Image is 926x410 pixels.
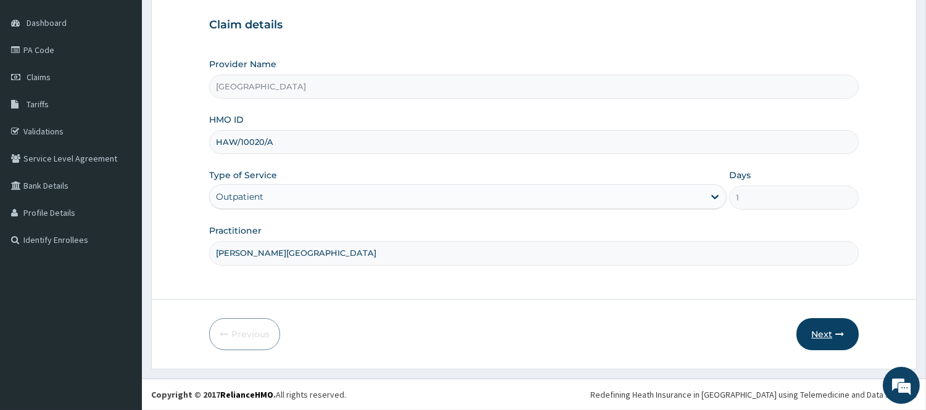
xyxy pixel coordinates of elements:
[220,389,273,400] a: RelianceHMO
[216,191,263,203] div: Outpatient
[209,241,859,265] input: Enter Name
[209,58,276,70] label: Provider Name
[729,169,751,181] label: Days
[209,130,859,154] input: Enter HMO ID
[27,99,49,110] span: Tariffs
[202,6,232,36] div: Minimize live chat window
[27,17,67,28] span: Dashboard
[151,389,276,400] strong: Copyright © 2017 .
[209,318,280,350] button: Previous
[209,224,262,237] label: Practitioner
[209,113,244,126] label: HMO ID
[27,72,51,83] span: Claims
[64,69,207,85] div: Chat with us now
[209,18,859,32] h3: Claim details
[209,169,277,181] label: Type of Service
[590,388,917,401] div: Redefining Heath Insurance in [GEOGRAPHIC_DATA] using Telemedicine and Data Science!
[23,62,50,92] img: d_794563401_company_1708531726252_794563401
[6,276,235,319] textarea: Type your message and hit 'Enter'
[796,318,859,350] button: Next
[142,379,926,410] footer: All rights reserved.
[72,125,170,250] span: We're online!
